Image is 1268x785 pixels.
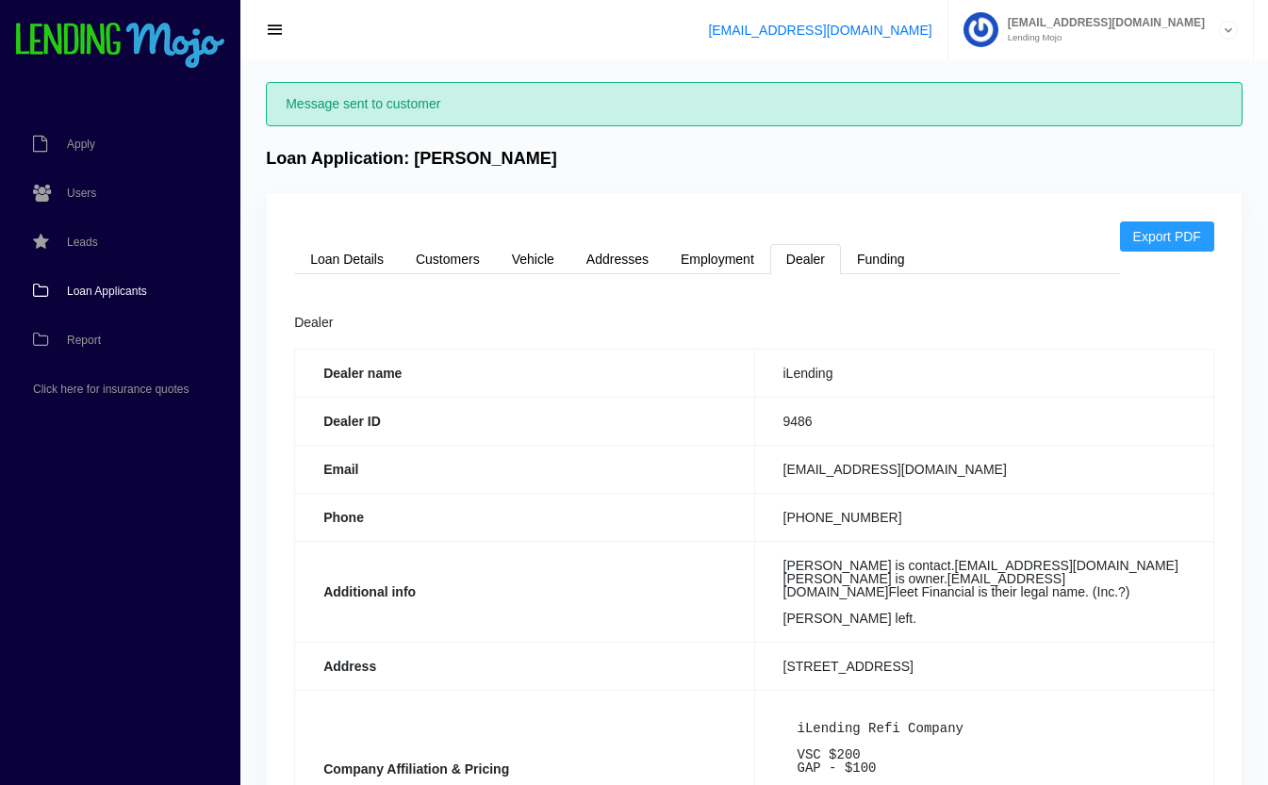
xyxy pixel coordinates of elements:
th: Address [295,642,754,690]
div: Dealer [294,312,1214,335]
span: Apply [67,139,95,150]
a: Export PDF [1120,221,1214,252]
th: Dealer ID [295,397,754,445]
td: [PERSON_NAME] is contact. [EMAIL_ADDRESS][DOMAIN_NAME] [PERSON_NAME] is owner. [EMAIL_ADDRESS][DO... [754,541,1213,642]
span: Users [67,188,96,199]
a: Vehicle [496,244,570,274]
span: Loan Applicants [67,286,147,297]
th: Email [295,445,754,493]
span: Leads [67,237,98,248]
td: iLending [754,349,1213,397]
td: [PHONE_NUMBER] [754,493,1213,541]
span: [EMAIL_ADDRESS][DOMAIN_NAME] [998,17,1205,28]
td: [EMAIL_ADDRESS][DOMAIN_NAME] [754,445,1213,493]
small: Lending Mojo [998,33,1205,42]
th: Phone [295,493,754,541]
div: Message sent to customer [266,82,1243,126]
a: Dealer [770,244,841,274]
h4: Loan Application: [PERSON_NAME] [266,149,557,170]
img: logo-small.png [14,23,226,70]
a: Customers [400,244,496,274]
a: Employment [665,244,770,274]
span: Click here for insurance quotes [33,384,189,395]
td: [STREET_ADDRESS] [754,642,1213,690]
a: [EMAIL_ADDRESS][DOMAIN_NAME] [708,23,931,38]
a: Addresses [570,244,665,274]
th: Additional info [295,541,754,642]
a: Loan Details [294,244,400,274]
a: Funding [841,244,921,274]
span: Report [67,335,101,346]
td: 9486 [754,397,1213,445]
img: Profile image [963,12,998,47]
th: Dealer name [295,349,754,397]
